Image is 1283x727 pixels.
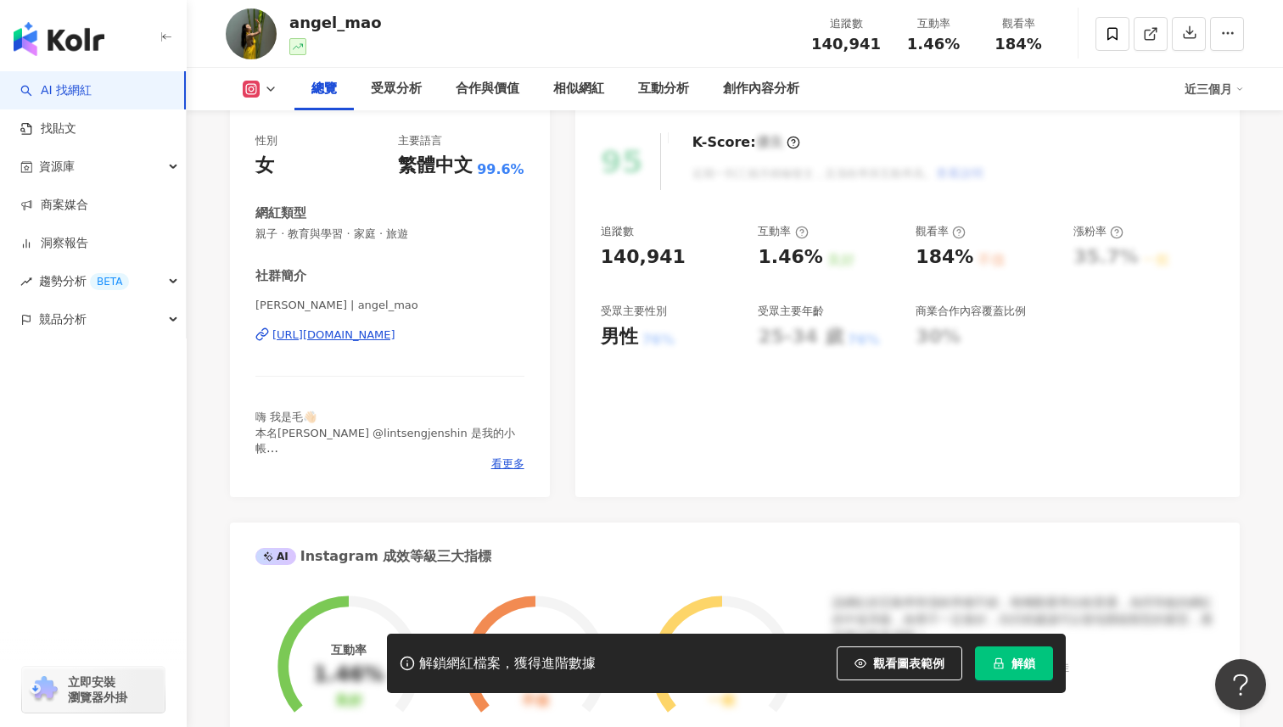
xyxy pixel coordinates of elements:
div: BETA [90,273,129,290]
span: 解鎖 [1011,657,1035,670]
div: 互動分析 [638,79,689,99]
button: 觀看圖表範例 [837,646,962,680]
div: 互動率 [758,224,808,239]
div: 合作與價值 [456,79,519,99]
div: 觀看率 [986,15,1050,32]
div: 性別 [255,133,277,148]
div: 1.46% [758,244,822,271]
div: 受眾分析 [371,79,422,99]
div: 女 [255,153,274,179]
a: searchAI 找網紅 [20,82,92,99]
span: 親子 · 教育與學習 · 家庭 · 旅遊 [255,226,524,242]
span: 99.6% [477,160,524,179]
button: 解鎖 [975,646,1053,680]
img: logo [14,22,104,56]
div: Instagram 成效等級三大指標 [255,547,491,566]
div: 男性 [601,324,638,350]
div: AI [255,548,296,565]
a: 商案媒合 [20,197,88,214]
span: 趨勢分析 [39,262,129,300]
span: 184% [994,36,1042,53]
div: angel_mao [289,12,382,33]
div: 漲粉率 [1073,224,1123,239]
img: KOL Avatar [226,8,277,59]
div: 受眾主要性別 [601,304,667,319]
div: 網紅類型 [255,204,306,222]
div: 觀看率 [916,224,966,239]
div: [URL][DOMAIN_NAME] [272,327,395,343]
div: 追蹤數 [601,224,634,239]
div: 創作內容分析 [723,79,799,99]
span: 嗨 我是毛👋🏻 本名[PERSON_NAME] @lintsengjenshin 是我的小帳 那個帳號在等萬人追蹤開「訂閱」 日常生活在限動｜出遊紀錄在YT｜日更連載ing [255,411,515,485]
span: 競品分析 [39,300,87,338]
div: 一般 [709,693,736,709]
div: 該網紅的互動率和漲粉率都不錯，唯獨觀看率比較普通，為同等級的網紅的中低等級，效果不一定會好，但仍然建議可以發包開箱類型的案型，應該會比較有成效！ [832,595,1214,645]
div: 184% [916,244,973,271]
div: K-Score : [692,133,800,152]
div: 受眾主要年齡 [758,304,824,319]
span: 立即安裝 瀏覽器外掛 [68,674,127,705]
div: 相似網紅 [553,79,604,99]
span: lock [993,657,1005,669]
div: 近三個月 [1185,75,1244,103]
div: 良好 [335,693,362,709]
a: 洞察報告 [20,235,88,252]
span: 資源庫 [39,148,75,186]
span: 140,941 [811,35,881,53]
span: [PERSON_NAME] | angel_mao [255,298,524,313]
div: 總覽 [311,79,337,99]
span: rise [20,276,32,288]
a: [URL][DOMAIN_NAME] [255,327,524,343]
span: 1.46% [907,36,960,53]
span: 觀看圖表範例 [873,657,944,670]
div: 不佳 [522,693,549,709]
div: 社群簡介 [255,267,306,285]
div: 追蹤數 [811,15,881,32]
div: 互動率 [901,15,966,32]
a: 找貼文 [20,120,76,137]
img: chrome extension [27,676,60,703]
div: 解鎖網紅檔案，獲得進階數據 [419,655,596,673]
a: chrome extension立即安裝 瀏覽器外掛 [22,667,165,713]
div: 商業合作內容覆蓋比例 [916,304,1026,319]
div: 繁體中文 [398,153,473,179]
span: 看更多 [491,456,524,472]
div: 140,941 [601,244,686,271]
div: 主要語言 [398,133,442,148]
